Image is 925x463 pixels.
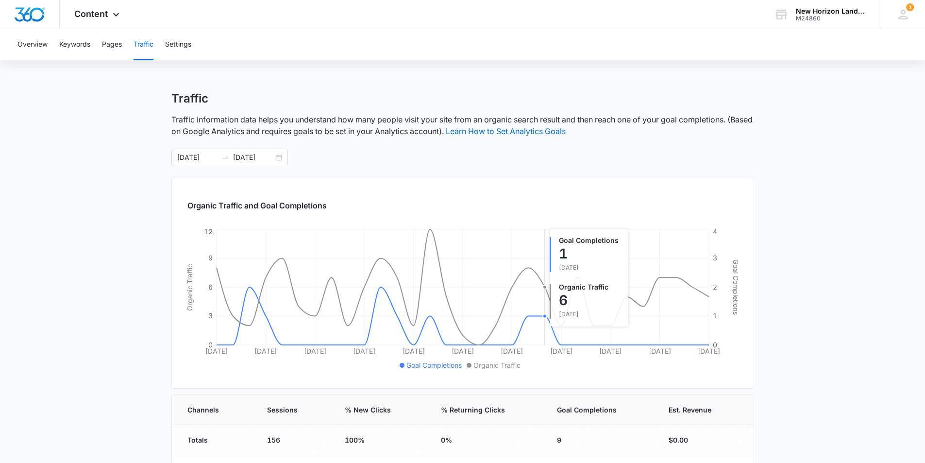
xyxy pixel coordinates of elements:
[732,259,740,315] tspan: Goal Completions
[177,152,218,163] input: Start date
[713,227,717,236] tspan: 4
[303,347,326,355] tspan: [DATE]
[185,264,194,311] tspan: Organic Traffic
[165,29,191,60] button: Settings
[550,347,572,355] tspan: [DATE]
[233,152,273,163] input: End date
[267,405,308,415] span: Sessions
[446,126,566,136] a: Learn How to Set Analytics Goals
[17,29,48,60] button: Overview
[187,200,738,211] h2: Organic Traffic and Goal Completions
[208,283,213,291] tspan: 6
[713,341,717,349] tspan: 0
[255,425,334,455] td: 156
[713,254,717,262] tspan: 3
[221,154,229,161] span: to
[473,360,521,370] span: Organic Traffic
[187,405,230,415] span: Channels
[205,347,228,355] tspan: [DATE]
[501,347,523,355] tspan: [DATE]
[698,347,720,355] tspan: [DATE]
[208,311,213,320] tspan: 3
[545,425,657,455] td: 9
[406,360,462,370] span: Goal Completions
[254,347,277,355] tspan: [DATE]
[134,29,153,60] button: Traffic
[74,9,108,19] span: Content
[557,405,631,415] span: Goal Completions
[353,347,375,355] tspan: [DATE]
[204,227,213,236] tspan: 12
[669,405,724,415] span: Est. Revenue
[713,311,717,320] tspan: 1
[102,29,122,60] button: Pages
[796,7,867,15] div: account name
[657,425,754,455] td: $0.00
[172,425,255,455] td: Totals
[906,3,914,11] span: 1
[59,29,90,60] button: Keywords
[452,347,474,355] tspan: [DATE]
[171,91,208,106] h1: Traffic
[345,405,403,415] span: % New Clicks
[333,425,429,455] td: 100%
[713,283,717,291] tspan: 2
[171,114,754,137] p: Traffic information data helps you understand how many people visit your site from an organic sea...
[599,347,622,355] tspan: [DATE]
[402,347,424,355] tspan: [DATE]
[441,405,520,415] span: % Returning Clicks
[648,347,671,355] tspan: [DATE]
[208,254,213,262] tspan: 9
[796,15,867,22] div: account id
[208,341,213,349] tspan: 0
[221,154,229,161] span: swap-right
[906,3,914,11] div: notifications count
[429,425,546,455] td: 0%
